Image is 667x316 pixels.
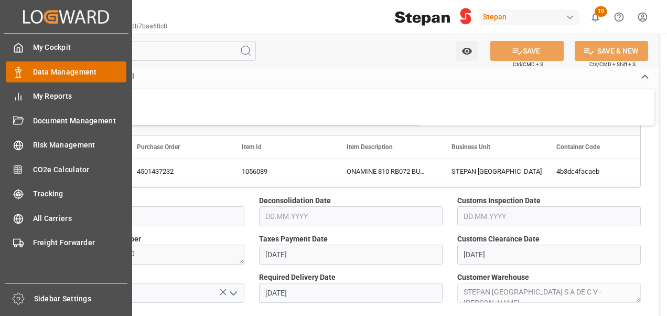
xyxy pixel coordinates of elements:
[395,8,471,26] img: Stepan_Company_logo.svg.png_1713531530.png
[33,164,127,175] span: CO2e Calculator
[513,60,543,68] span: Ctrl/CMD + S
[457,272,529,283] span: Customer Warehouse
[229,159,334,184] div: 1056089
[259,283,443,303] input: DD.MM.YYYY
[6,184,126,204] a: Tracking
[479,7,584,27] button: Stepan
[34,293,128,304] span: Sidebar Settings
[456,41,478,61] button: open menu
[259,272,336,283] span: Required Delivery Date
[334,159,439,184] div: ONAMINE 810 RB072 BULK
[607,5,631,29] button: Help Center
[48,41,256,61] input: Search Fields
[457,283,641,303] textarea: STEPAN [GEOGRAPHIC_DATA] S A DE C V - [PERSON_NAME]
[33,140,127,151] span: Risk Management
[584,5,607,29] button: show 10 new notifications
[589,60,636,68] span: Ctrl/CMD + Shift + S
[457,206,641,226] input: DD.MM.YYYY
[259,234,328,245] span: Taxes Payment Date
[259,195,331,206] span: Deconsolidation Date
[61,245,244,265] textarea: 25 81 3108 5000820
[225,285,241,301] button: open menu
[490,41,564,61] button: SAVE
[544,159,649,184] div: 4b3dc4facaeb
[33,188,127,199] span: Tracking
[242,143,262,151] span: Item Id
[6,86,126,107] a: My Reports
[6,159,126,180] a: CO2e Calculator
[6,233,126,253] a: Freight Forwarder
[33,91,127,102] span: My Reports
[595,6,607,17] span: 10
[33,42,127,53] span: My Cockpit
[137,143,180,151] span: Purchase Order
[457,195,541,206] span: Customs Inspection Date
[575,41,648,61] button: SAVE & NEW
[6,135,126,155] a: Risk Management
[347,143,393,151] span: Item Description
[451,160,531,184] div: STEPAN [GEOGRAPHIC_DATA] - [PERSON_NAME]
[33,67,127,78] span: Data Management
[259,206,443,226] input: DD.MM.YYYY
[6,37,126,58] a: My Cockpit
[6,61,126,82] a: Data Management
[259,245,443,265] input: DD.MM.YYYY
[457,245,641,265] input: DD.MM.YYYY
[451,143,490,151] span: Business Unit
[6,110,126,131] a: Document Management
[124,159,229,184] div: 4501437232
[479,9,579,25] div: Stepan
[33,237,127,248] span: Freight Forwarder
[457,234,540,245] span: Customs Clearance Date
[33,213,127,224] span: All Carriers
[6,208,126,228] a: All Carriers
[556,143,600,151] span: Container Code
[33,115,127,127] span: Document Management
[61,206,244,226] input: DD.MM.YYYY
